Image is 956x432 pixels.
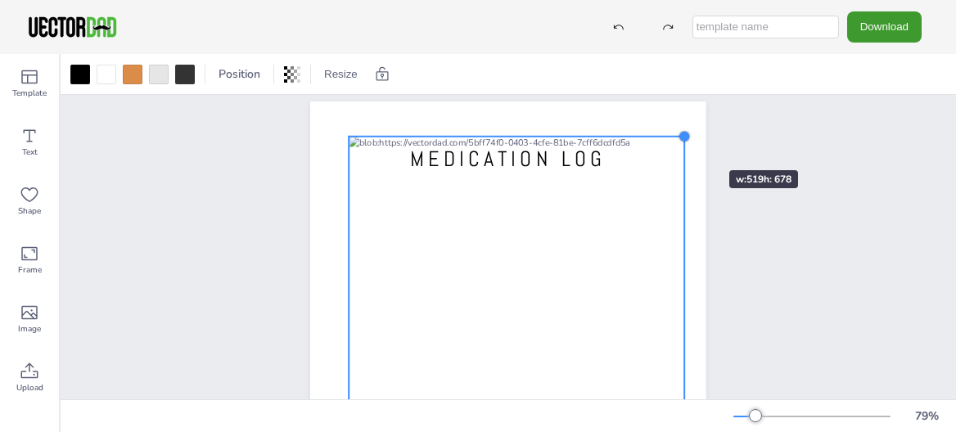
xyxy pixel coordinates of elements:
[410,146,607,173] span: MEDICATION LOG
[18,205,41,218] span: Shape
[215,66,264,82] span: Position
[692,16,839,38] input: template name
[18,322,41,335] span: Image
[26,15,119,39] img: VectorDad-1.png
[22,146,38,159] span: Text
[847,11,922,42] button: Download
[729,170,798,188] div: w: 519 h: 678
[18,263,42,277] span: Frame
[12,87,47,100] span: Template
[907,408,946,424] div: 79 %
[318,61,364,88] button: Resize
[16,381,43,394] span: Upload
